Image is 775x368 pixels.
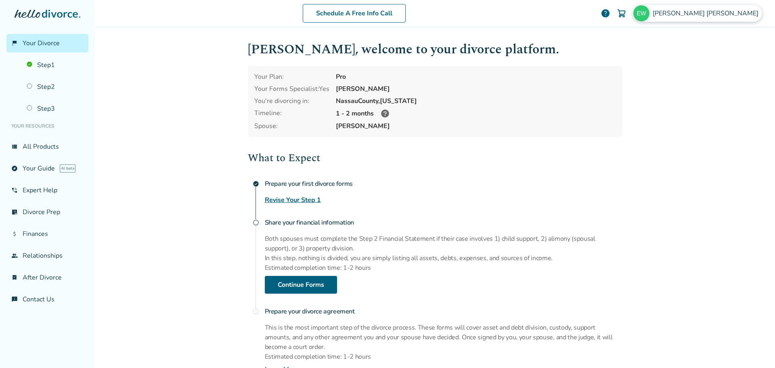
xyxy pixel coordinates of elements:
[6,34,88,53] a: flag_2Your Divorce
[6,137,88,156] a: view_listAll Products
[265,352,622,362] p: Estimated completion time: 1-2 hours
[23,39,60,48] span: Your Divorce
[6,290,88,309] a: chat_infoContact Us
[11,231,18,237] span: attach_money
[22,99,88,118] a: Step3
[336,72,616,81] div: Pro
[254,109,329,118] div: Timeline:
[601,8,610,18] a: help
[265,276,337,294] a: Continue Forms
[254,122,329,130] span: Spouse:
[265,253,622,263] p: In this step, nothing is divided, you are simply listing all assets, debts, expenses, and sources...
[248,150,622,166] h2: What to Expect
[336,122,616,130] span: [PERSON_NAME]
[265,234,622,253] p: Both spouses must complete the Step 2 Financial Statement if their case involves 1) child support...
[6,181,88,200] a: phone_in_talkExpert Help
[6,159,88,178] a: exploreYour GuideAI beta
[11,187,18,193] span: phone_in_talk
[22,78,88,96] a: Step2
[336,97,616,105] div: Nassau County, [US_STATE]
[11,252,18,259] span: group
[653,9,762,18] span: [PERSON_NAME] [PERSON_NAME]
[265,195,321,205] a: Revise Your Step 1
[253,308,259,315] span: radio_button_unchecked
[265,263,622,273] p: Estimated completion time: 1-2 hours
[254,97,329,105] div: You're divorcing in:
[253,219,259,226] span: radio_button_unchecked
[254,84,329,93] div: Your Forms Specialist: Yes
[253,181,259,187] span: check_circle
[336,84,616,93] div: [PERSON_NAME]
[633,5,649,21] img: hickory12885@gmail.com
[265,323,622,352] p: This is the most important step of the divorce process. These forms will cover asset and debt div...
[6,118,88,134] li: Your Resources
[254,72,329,81] div: Your Plan:
[6,268,88,287] a: bookmark_checkAfter Divorce
[11,209,18,215] span: list_alt_check
[6,203,88,221] a: list_alt_checkDivorce Prep
[265,214,622,231] h4: Share your financial information
[11,274,18,281] span: bookmark_check
[735,329,775,368] iframe: Chat Widget
[22,56,88,74] a: Step1
[303,4,406,23] a: Schedule A Free Info Call
[617,8,626,18] img: Cart
[11,40,18,46] span: flag_2
[11,296,18,303] span: chat_info
[265,176,622,192] h4: Prepare your first divorce forms
[265,303,622,320] h4: Prepare your divorce agreement
[60,164,75,172] span: AI beta
[11,143,18,150] span: view_list
[6,246,88,265] a: groupRelationships
[248,40,622,59] h1: [PERSON_NAME] , welcome to your divorce platform.
[11,165,18,172] span: explore
[6,225,88,243] a: attach_moneyFinances
[336,109,616,118] div: 1 - 2 months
